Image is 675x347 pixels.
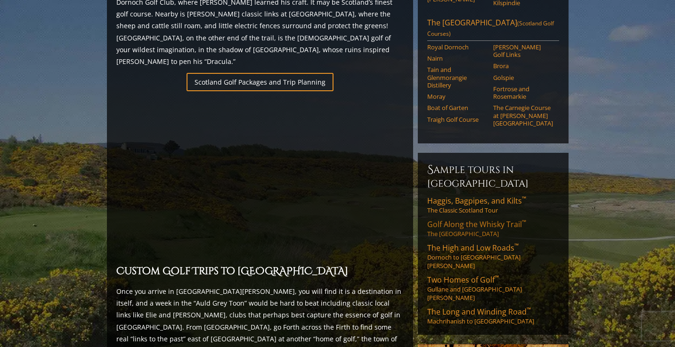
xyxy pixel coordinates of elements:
a: Two Homes of Golf™Gullane and [GEOGRAPHIC_DATA][PERSON_NAME] [427,275,559,302]
a: Moray [427,93,487,100]
sup: ™ [522,218,526,226]
sup: ™ [495,274,499,282]
a: Fortrose and Rosemarkie [493,85,553,101]
a: Golf Along the Whisky Trail™The [GEOGRAPHIC_DATA] [427,219,559,238]
span: The Long and Winding Road [427,307,531,317]
a: The Long and Winding Road™Machrihanish to [GEOGRAPHIC_DATA] [427,307,559,325]
a: The Carnegie Course at [PERSON_NAME][GEOGRAPHIC_DATA] [493,104,553,127]
h2: Custom Golf Trips to [GEOGRAPHIC_DATA] [116,264,404,280]
a: Brora [493,62,553,70]
a: Haggis, Bagpipes, and Kilts™The Classic Scotland Tour [427,196,559,214]
a: The [GEOGRAPHIC_DATA](Scotland Golf Courses) [427,17,559,41]
sup: ™ [527,306,531,314]
a: [PERSON_NAME] Golf Links [493,43,553,59]
a: Nairn [427,55,487,62]
a: Royal Dornoch [427,43,487,51]
a: Traigh Golf Course [427,116,487,123]
a: Scotland Golf Packages and Trip Planning [187,73,333,91]
sup: ™ [522,195,526,203]
span: Golf Along the Whisky Trail [427,219,526,229]
span: Two Homes of Golf [427,275,499,285]
span: (Scotland Golf Courses) [427,19,554,38]
a: Tain and Glenmorangie Distillery [427,66,487,89]
a: Boat of Garten [427,104,487,111]
a: Golspie [493,74,553,81]
sup: ™ [514,242,519,250]
h6: Sample Tours in [GEOGRAPHIC_DATA] [427,162,559,190]
a: The High and Low Roads™Dornoch to [GEOGRAPHIC_DATA][PERSON_NAME] [427,243,559,270]
span: Haggis, Bagpipes, and Kilts [427,196,526,206]
span: The High and Low Roads [427,243,519,253]
iframe: Sir-Nick-favorite-Open-Rota-Venues [116,97,404,258]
